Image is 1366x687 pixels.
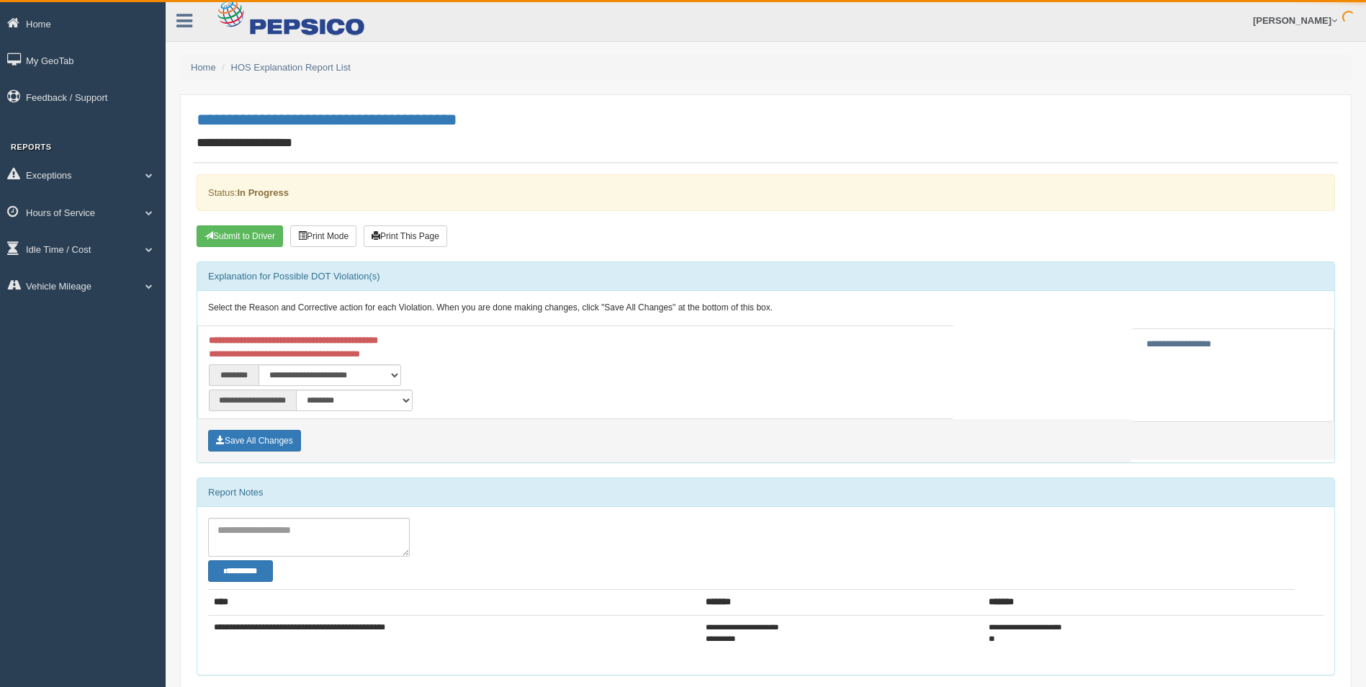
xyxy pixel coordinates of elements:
div: Status: [197,174,1335,211]
strong: In Progress [237,187,289,198]
button: Print This Page [364,225,447,247]
button: Change Filter Options [208,560,273,582]
button: Submit To Driver [197,225,283,247]
a: HOS Explanation Report List [231,62,351,73]
div: Report Notes [197,478,1334,507]
div: Explanation for Possible DOT Violation(s) [197,262,1334,291]
button: Print Mode [290,225,356,247]
div: Select the Reason and Corrective action for each Violation. When you are done making changes, cli... [197,291,1334,325]
a: Home [191,62,216,73]
button: Save [208,430,301,452]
